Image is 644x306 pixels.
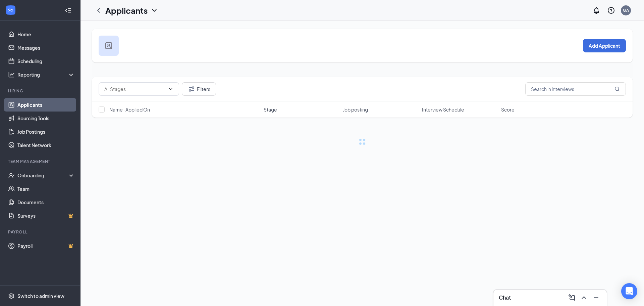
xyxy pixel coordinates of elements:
[8,172,15,179] svg: UserCheck
[592,6,600,14] svg: Notifications
[8,159,73,164] div: Team Management
[17,293,64,299] div: Switch to admin view
[17,54,75,68] a: Scheduling
[591,292,601,303] button: Minimize
[168,86,173,92] svg: ChevronDown
[614,86,620,92] svg: MagnifyingGlass
[17,98,75,112] a: Applicants
[499,294,511,301] h3: Chat
[95,6,103,14] svg: ChevronLeft
[8,293,15,299] svg: Settings
[501,106,515,113] span: Score
[525,82,626,96] input: Search in interviews
[8,229,73,235] div: Payroll
[17,195,75,209] a: Documents
[105,5,148,16] h1: Applicants
[17,239,75,253] a: PayrollCrown
[17,138,75,152] a: Talent Network
[150,6,158,14] svg: ChevronDown
[109,106,150,113] span: Name · Applied On
[568,294,576,302] svg: ComposeMessage
[623,7,629,13] div: GA
[17,172,69,179] div: Onboarding
[182,82,216,96] button: Filter Filters
[17,112,75,125] a: Sourcing Tools
[621,283,637,299] div: Open Intercom Messenger
[7,7,14,13] svg: WorkstreamLogo
[17,28,75,41] a: Home
[17,182,75,195] a: Team
[105,42,112,49] img: user icon
[607,6,615,14] svg: QuestionInfo
[343,106,368,113] span: Job posting
[8,88,73,94] div: Hiring
[592,294,600,302] svg: Minimize
[187,85,196,93] svg: Filter
[104,85,165,93] input: All Stages
[65,7,71,14] svg: Collapse
[422,106,464,113] span: Interview Schedule
[8,71,15,78] svg: Analysis
[17,209,75,222] a: SurveysCrown
[17,125,75,138] a: Job Postings
[580,294,588,302] svg: ChevronUp
[264,106,277,113] span: Stage
[567,292,577,303] button: ComposeMessage
[17,41,75,54] a: Messages
[579,292,589,303] button: ChevronUp
[583,39,626,52] button: Add Applicant
[17,71,75,78] div: Reporting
